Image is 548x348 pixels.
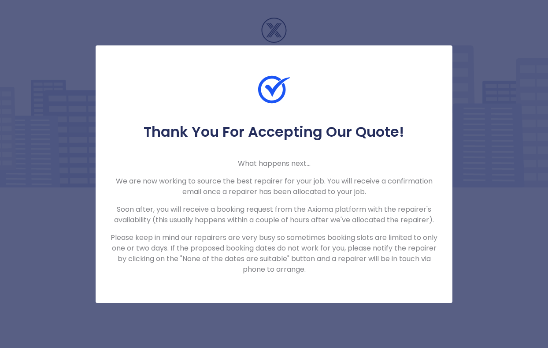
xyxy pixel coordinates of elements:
img: Check [258,74,290,105]
p: Please keep in mind our repairers are very busy so sometimes booking slots are limited to only on... [110,232,438,275]
p: What happens next... [110,158,438,169]
p: Soon after, you will receive a booking request from the Axioma platform with the repairer's avail... [110,204,438,225]
p: We are now working to source the best repairer for your job. You will receive a confirmation emai... [110,176,438,197]
h5: Thank You For Accepting Our Quote! [110,123,438,141]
